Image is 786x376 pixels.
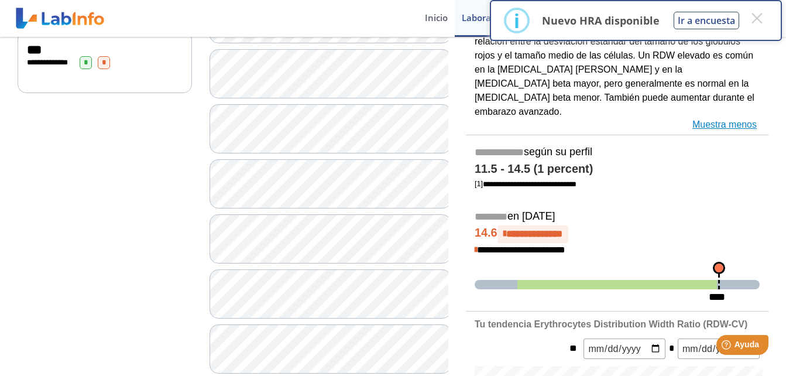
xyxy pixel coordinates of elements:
input: mm/dd/yyyy [678,339,760,359]
h4: 11.5 - 14.5 (1 percent) [475,162,760,176]
h5: en [DATE] [475,210,760,224]
a: [1] [475,179,576,188]
div: i [514,10,520,31]
h5: según su perfil [475,146,760,159]
b: Tu tendencia Erythrocytes Distribution Width Ratio (RDW-CV) [475,319,747,329]
h4: 14.6 [475,225,760,243]
input: mm/dd/yyyy [584,339,665,359]
button: Ir a encuesta [674,12,739,29]
p: Nuevo HRA disponible [542,13,660,28]
p: El ancho de distribución de los glóbulos rojos (RDW) mide la variación en el tamaño de los glóbul... [475,6,760,118]
a: Muestra menos [692,118,757,132]
iframe: Help widget launcher [682,330,773,363]
button: Close this dialog [746,8,767,29]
